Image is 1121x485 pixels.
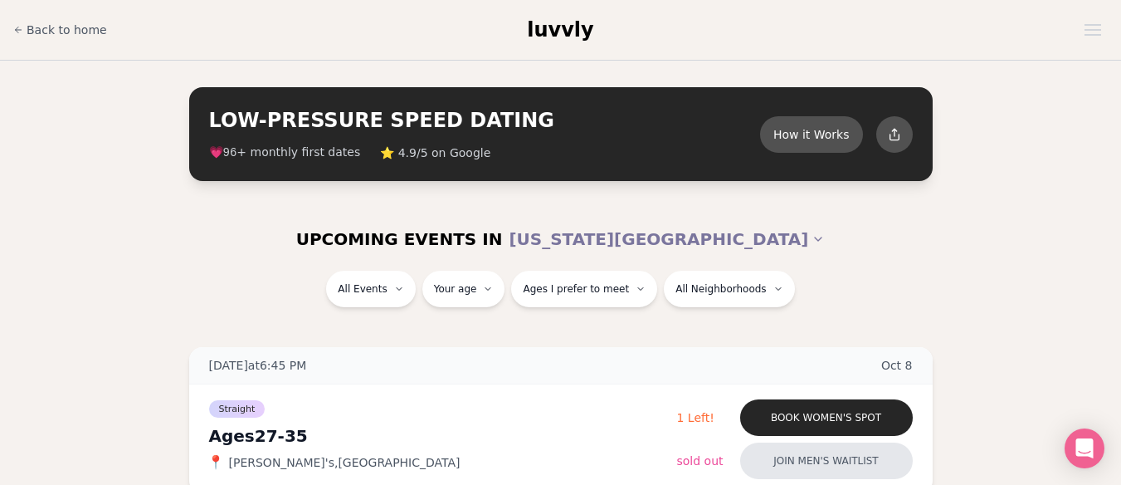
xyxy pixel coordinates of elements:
a: luvvly [527,17,593,43]
button: All Neighborhoods [664,271,794,307]
span: Ages I prefer to meet [523,282,629,296]
h2: LOW-PRESSURE SPEED DATING [209,107,760,134]
button: All Events [326,271,415,307]
span: 💗 + monthly first dates [209,144,361,161]
span: UPCOMING EVENTS IN [296,228,503,251]
span: Your age [434,282,477,296]
span: 📍 [209,456,222,469]
button: How it Works [760,116,863,153]
span: [PERSON_NAME]'s , [GEOGRAPHIC_DATA] [229,454,461,471]
span: Back to home [27,22,107,38]
span: 1 Left! [677,411,714,424]
span: Oct 8 [881,357,913,374]
span: Sold Out [677,454,724,468]
button: Your age [422,271,505,307]
span: [DATE] at 6:45 PM [209,357,307,374]
button: [US_STATE][GEOGRAPHIC_DATA] [509,221,825,257]
button: Ages I prefer to meet [511,271,657,307]
span: 96 [223,146,237,159]
button: Join men's waitlist [740,443,913,479]
span: All Events [338,282,387,296]
div: Ages 27-35 [209,424,677,448]
div: Open Intercom Messenger [1065,429,1104,468]
button: Book women's spot [740,399,913,436]
span: ⭐ 4.9/5 on Google [380,145,490,161]
span: luvvly [527,18,593,42]
a: Back to home [13,13,107,47]
span: All Neighborhoods [675,282,766,296]
span: Straight [209,400,266,418]
button: Open menu [1078,17,1108,42]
